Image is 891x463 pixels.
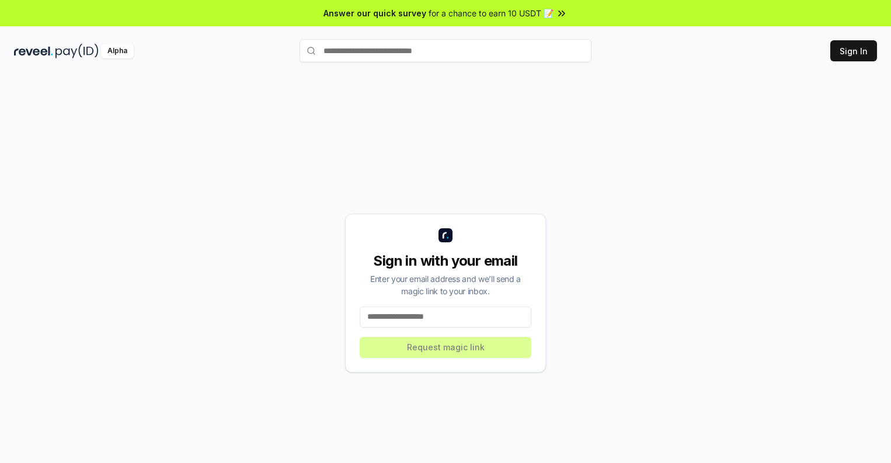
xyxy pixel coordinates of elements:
[830,40,877,61] button: Sign In
[55,44,99,58] img: pay_id
[323,7,426,19] span: Answer our quick survey
[360,252,531,270] div: Sign in with your email
[429,7,554,19] span: for a chance to earn 10 USDT 📝
[360,273,531,297] div: Enter your email address and we’ll send a magic link to your inbox.
[101,44,134,58] div: Alpha
[438,228,453,242] img: logo_small
[14,44,53,58] img: reveel_dark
